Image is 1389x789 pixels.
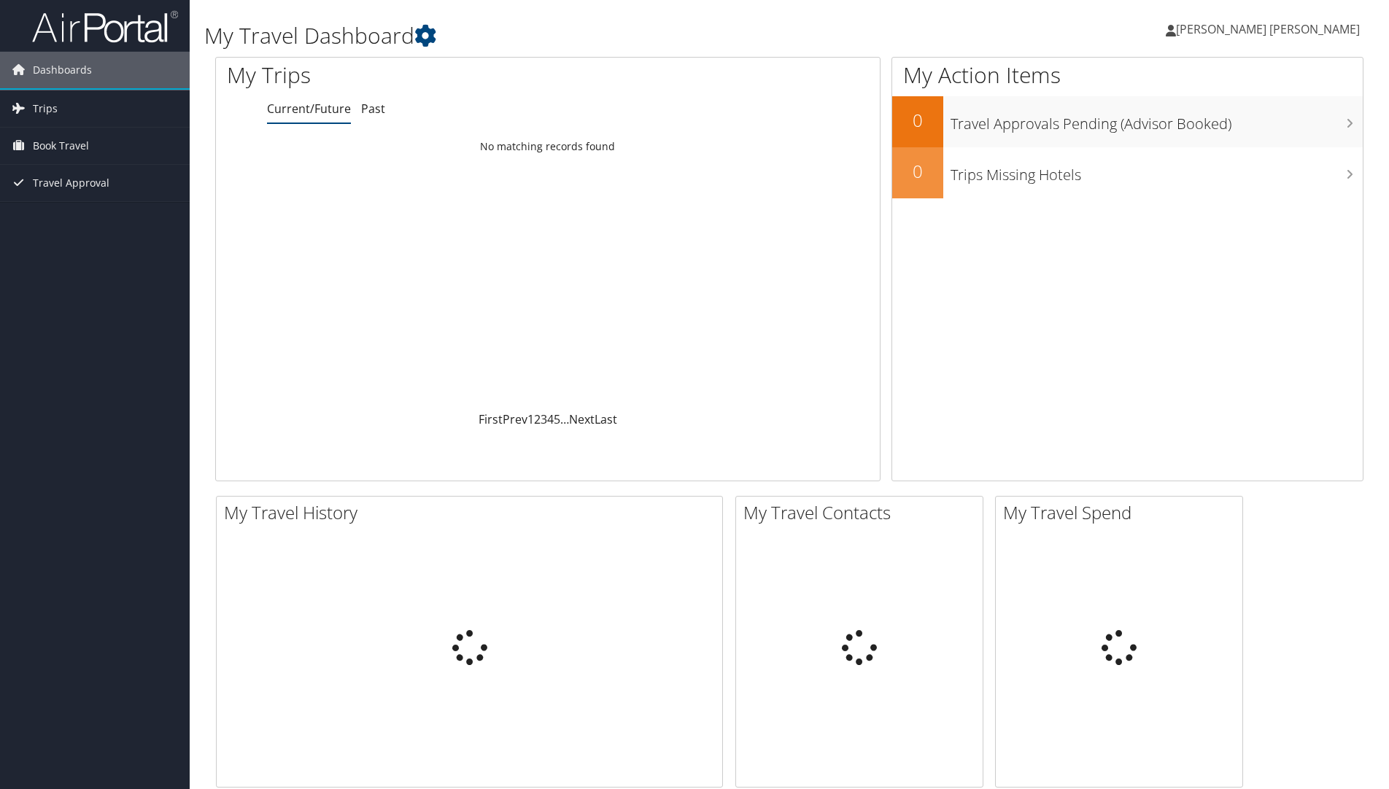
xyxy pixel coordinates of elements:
[361,101,385,117] a: Past
[892,159,943,184] h2: 0
[33,90,58,127] span: Trips
[204,20,984,51] h1: My Travel Dashboard
[892,96,1363,147] a: 0Travel Approvals Pending (Advisor Booked)
[892,108,943,133] h2: 0
[503,411,527,427] a: Prev
[1166,7,1374,51] a: [PERSON_NAME] [PERSON_NAME]
[595,411,617,427] a: Last
[892,60,1363,90] h1: My Action Items
[32,9,178,44] img: airportal-logo.png
[227,60,592,90] h1: My Trips
[1003,500,1242,525] h2: My Travel Spend
[527,411,534,427] a: 1
[479,411,503,427] a: First
[224,500,722,525] h2: My Travel History
[216,133,880,160] td: No matching records found
[33,52,92,88] span: Dashboards
[743,500,983,525] h2: My Travel Contacts
[554,411,560,427] a: 5
[267,101,351,117] a: Current/Future
[541,411,547,427] a: 3
[547,411,554,427] a: 4
[33,165,109,201] span: Travel Approval
[892,147,1363,198] a: 0Trips Missing Hotels
[1176,21,1360,37] span: [PERSON_NAME] [PERSON_NAME]
[569,411,595,427] a: Next
[560,411,569,427] span: …
[951,158,1363,185] h3: Trips Missing Hotels
[951,106,1363,134] h3: Travel Approvals Pending (Advisor Booked)
[33,128,89,164] span: Book Travel
[534,411,541,427] a: 2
